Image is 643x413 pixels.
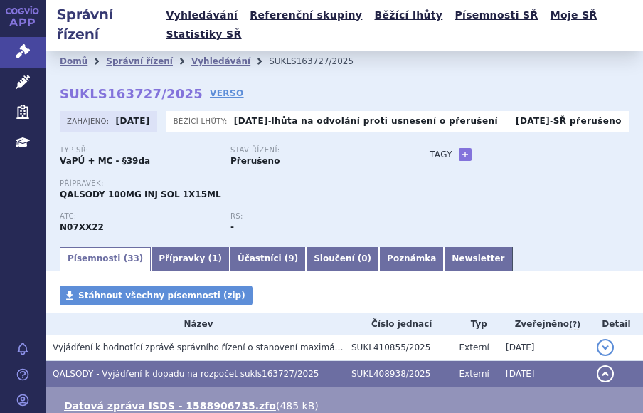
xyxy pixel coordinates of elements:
[269,51,372,72] li: SUKLS163727/2025
[161,25,245,44] a: Statistiky SŘ
[288,253,294,263] span: 9
[430,146,452,163] h3: Tagy
[379,247,444,271] a: Poznámka
[174,115,230,127] span: Běžící lhůty:
[499,360,590,387] td: [DATE]
[64,399,629,413] li: ( )
[64,400,276,412] a: Datová zpráva ISDS - 1588906735.zfo
[151,247,230,271] a: Přípravky (1)
[499,313,590,335] th: Zveřejněno
[116,116,150,126] strong: [DATE]
[60,146,216,155] p: Typ SŘ:
[516,116,550,126] strong: [DATE]
[60,212,216,221] p: ATC:
[127,253,139,263] span: 33
[450,6,542,25] a: Písemnosti SŘ
[234,115,498,127] p: -
[272,116,498,126] a: lhůta na odvolání proti usnesení o přerušení
[444,247,512,271] a: Newsletter
[452,313,499,335] th: Typ
[499,335,590,361] td: [DATE]
[361,253,367,263] span: 0
[344,360,452,387] td: SUKL408938/2025
[597,339,614,356] button: detail
[546,6,602,25] a: Moje SŘ
[210,86,244,100] a: VERSO
[459,148,472,161] a: +
[234,116,268,126] strong: [DATE]
[230,222,234,232] strong: -
[230,247,306,271] a: Účastníci (9)
[46,313,344,335] th: Název
[161,6,242,25] a: Vyhledávání
[344,335,452,361] td: SUKL410855/2025
[60,179,401,188] p: Přípravek:
[53,369,319,379] span: QALSODY - Vyjádření k dopadu na rozpočet sukls163727/2025
[60,189,221,199] span: QALSODY 100MG INJ SOL 1X15ML
[46,4,161,44] h2: Správní řízení
[597,365,614,382] button: detail
[306,247,379,271] a: Sloučení (0)
[60,286,253,305] a: Stáhnout všechny písemnosti (zip)
[67,115,112,127] span: Zahájeno:
[370,6,447,25] a: Běžící lhůty
[60,222,104,232] strong: TOFERSEN
[60,156,150,166] strong: VaPÚ + MC - §39da
[516,115,622,127] p: -
[553,116,622,126] a: SŘ přerušeno
[60,86,203,101] strong: SUKLS163727/2025
[245,6,366,25] a: Referenční skupiny
[459,343,489,352] span: Externí
[230,212,387,221] p: RS:
[569,320,580,330] abbr: (?)
[60,247,151,271] a: Písemnosti (33)
[344,313,452,335] th: Číslo jednací
[280,400,314,412] span: 485 kB
[212,253,218,263] span: 1
[191,56,250,66] a: Vyhledávání
[230,146,387,155] p: Stav řízení:
[60,56,87,66] a: Domů
[106,56,173,66] a: Správní řízení
[590,313,643,335] th: Detail
[459,369,489,379] span: Externí
[230,156,280,166] strong: Přerušeno
[78,291,245,300] span: Stáhnout všechny písemnosti (zip)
